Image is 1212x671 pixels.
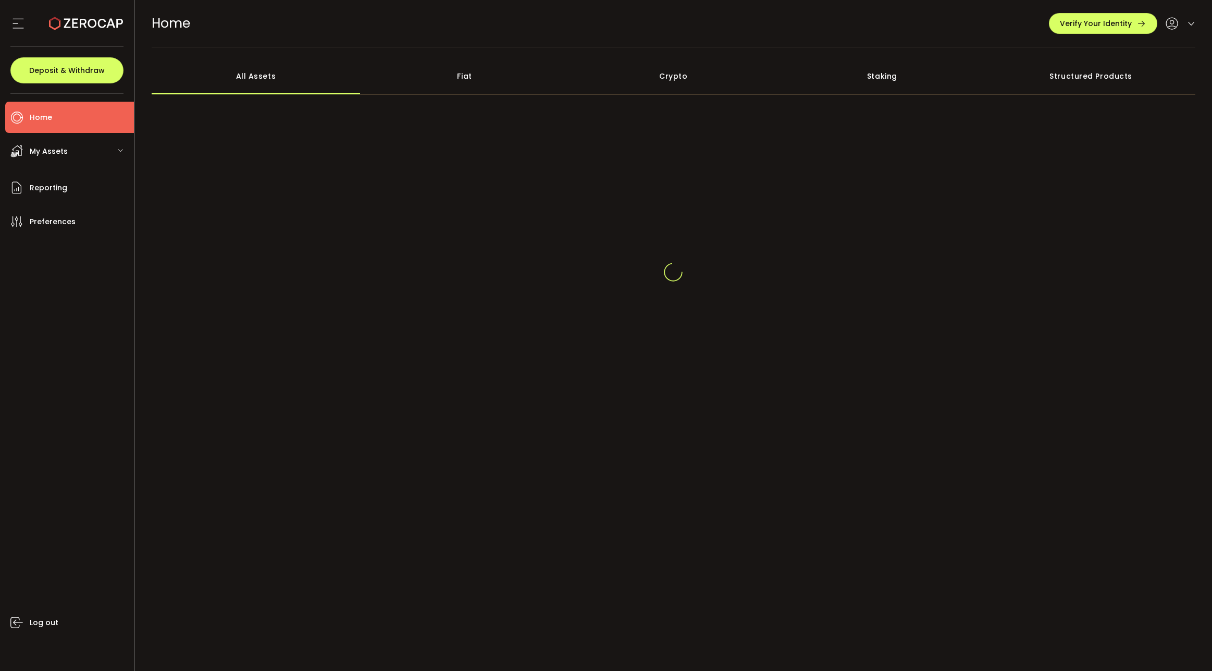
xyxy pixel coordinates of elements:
span: Reporting [30,180,67,196]
span: Home [30,110,52,125]
div: Structured Products [986,58,1195,94]
button: Verify Your Identity [1049,13,1157,34]
span: Preferences [30,214,76,229]
span: Deposit & Withdraw [29,67,105,74]
div: Fiat [360,58,569,94]
span: My Assets [30,144,68,159]
div: Crypto [569,58,778,94]
div: All Assets [152,58,361,94]
span: Home [152,14,190,32]
div: Staking [778,58,987,94]
button: Deposit & Withdraw [10,57,123,83]
span: Log out [30,615,58,630]
span: Verify Your Identity [1060,20,1132,27]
